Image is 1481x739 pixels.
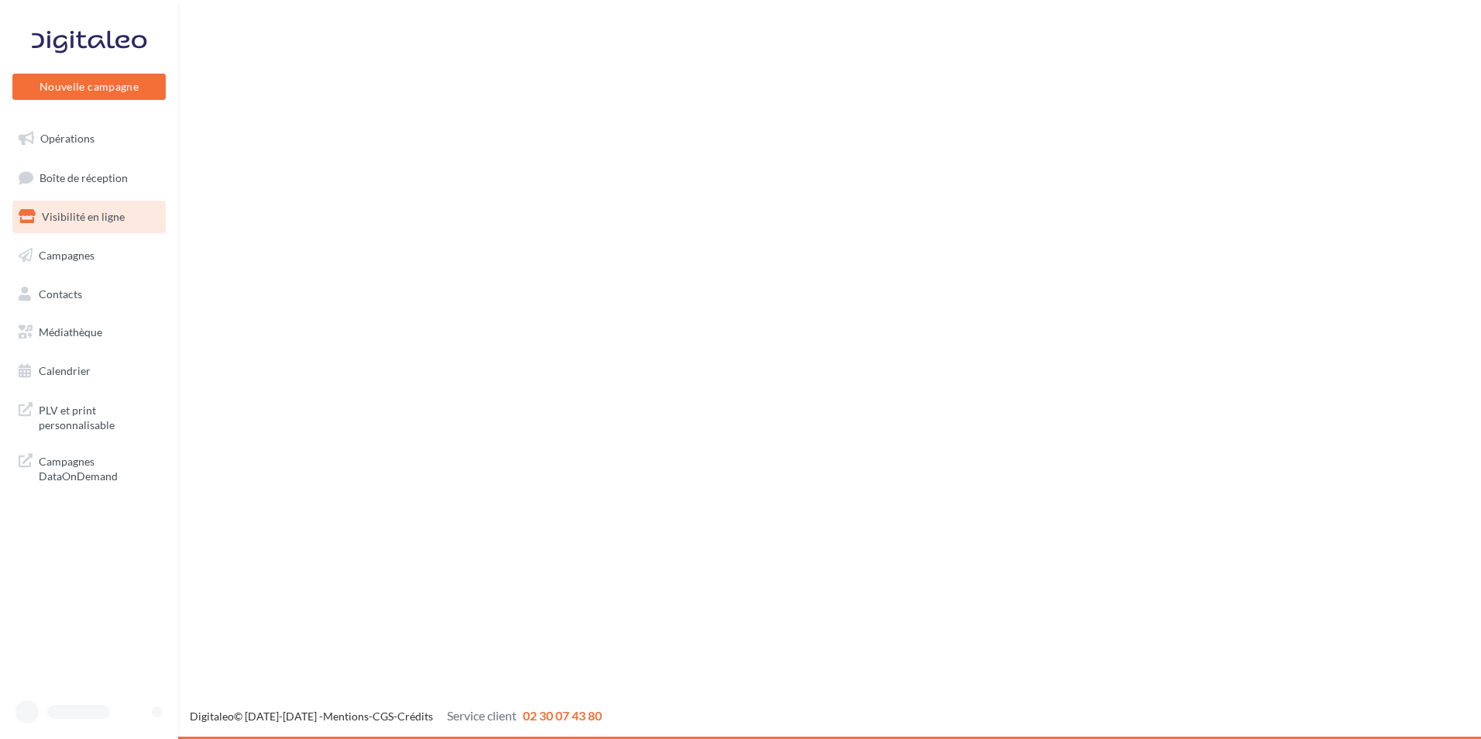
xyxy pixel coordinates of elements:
[39,451,160,484] span: Campagnes DataOnDemand
[9,394,169,439] a: PLV et print personnalisable
[373,710,393,723] a: CGS
[9,161,169,194] a: Boîte de réception
[39,400,160,433] span: PLV et print personnalisable
[9,316,169,349] a: Médiathèque
[190,710,602,723] span: © [DATE]-[DATE] - - -
[39,287,82,300] span: Contacts
[323,710,369,723] a: Mentions
[523,708,602,723] span: 02 30 07 43 80
[9,239,169,272] a: Campagnes
[190,710,234,723] a: Digitaleo
[9,201,169,233] a: Visibilité en ligne
[397,710,433,723] a: Crédits
[447,708,517,723] span: Service client
[9,278,169,311] a: Contacts
[9,445,169,490] a: Campagnes DataOnDemand
[39,325,102,339] span: Médiathèque
[39,249,94,262] span: Campagnes
[12,74,166,100] button: Nouvelle campagne
[42,210,125,223] span: Visibilité en ligne
[40,170,128,184] span: Boîte de réception
[9,355,169,387] a: Calendrier
[9,122,169,155] a: Opérations
[39,364,91,377] span: Calendrier
[40,132,94,145] span: Opérations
